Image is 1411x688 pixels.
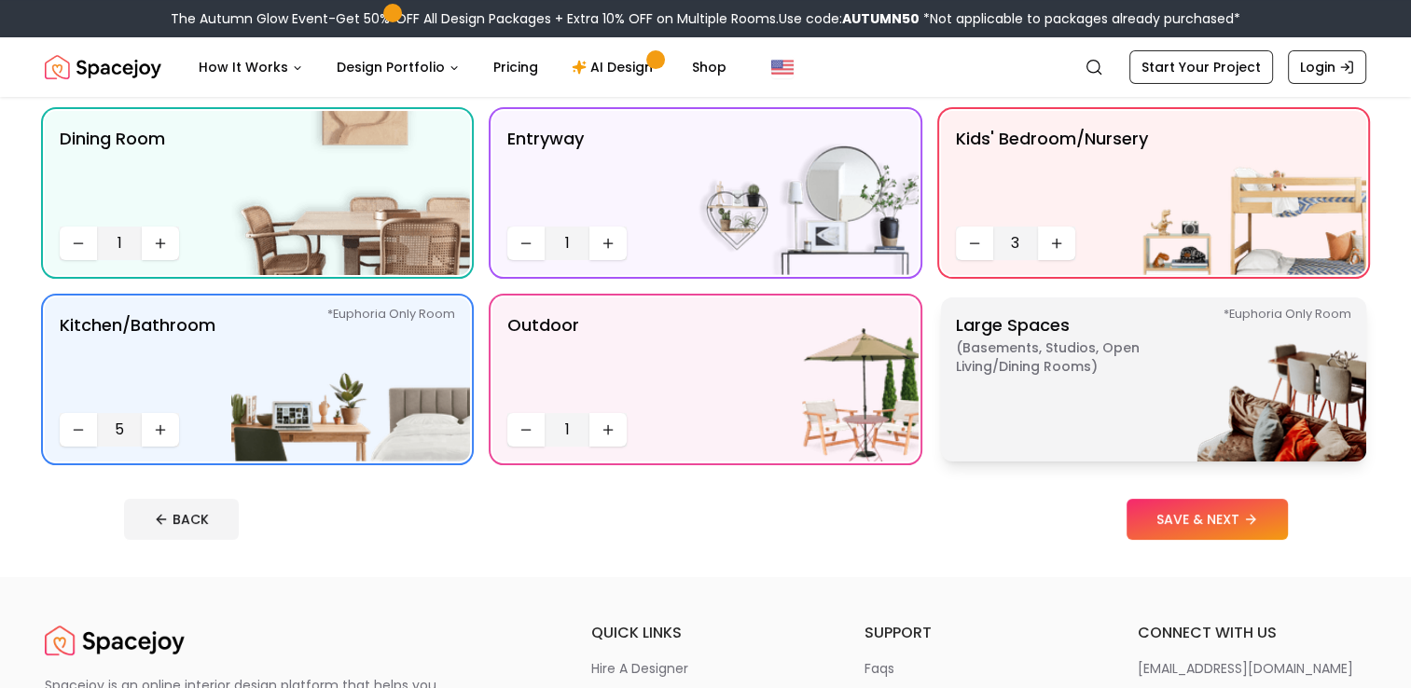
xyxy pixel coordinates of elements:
[60,312,215,406] p: Kitchen/Bathroom
[507,413,545,447] button: Decrease quantity
[184,48,741,86] nav: Main
[104,419,134,441] span: 5
[1001,232,1031,255] span: 3
[1138,659,1366,678] a: [EMAIL_ADDRESS][DOMAIN_NAME]
[1138,659,1353,678] p: [EMAIL_ADDRESS][DOMAIN_NAME]
[956,126,1148,219] p: Kids' Bedroom/Nursery
[589,413,627,447] button: Increase quantity
[680,297,919,461] img: Outdoor
[231,297,470,461] img: Kitchen/Bathroom *Euphoria Only
[171,9,1240,28] div: The Autumn Glow Event-Get 50% OFF All Design Packages + Extra 10% OFF on Multiple Rooms.
[865,659,894,678] p: faqs
[771,56,794,78] img: United States
[842,9,920,28] b: AUTUMN50
[1127,297,1366,461] img: Large Spaces *Euphoria Only
[231,111,470,275] img: Dining Room
[60,413,97,447] button: Decrease quantity
[920,9,1240,28] span: *Not applicable to packages already purchased*
[45,48,161,86] a: Spacejoy
[184,48,318,86] button: How It Works
[956,338,1189,376] span: ( Basements, Studios, Open living/dining rooms )
[956,227,993,260] button: Decrease quantity
[865,622,1093,644] h6: support
[552,419,582,441] span: 1
[956,312,1189,447] p: Large Spaces
[45,48,161,86] img: Spacejoy Logo
[1127,111,1366,275] img: Kids' Bedroom/Nursery
[557,48,673,86] a: AI Design
[1288,50,1366,84] a: Login
[45,622,185,659] a: Spacejoy
[124,499,239,540] button: BACK
[677,48,741,86] a: Shop
[45,37,1366,97] nav: Global
[60,126,165,219] p: Dining Room
[104,232,134,255] span: 1
[507,312,579,406] p: Outdoor
[552,232,582,255] span: 1
[507,126,584,219] p: entryway
[589,227,627,260] button: Increase quantity
[142,227,179,260] button: Increase quantity
[142,413,179,447] button: Increase quantity
[478,48,553,86] a: Pricing
[591,659,820,678] a: hire a designer
[865,659,1093,678] a: faqs
[1138,622,1366,644] h6: connect with us
[507,227,545,260] button: Decrease quantity
[45,622,185,659] img: Spacejoy Logo
[60,227,97,260] button: Decrease quantity
[779,9,920,28] span: Use code:
[1038,227,1075,260] button: Increase quantity
[322,48,475,86] button: Design Portfolio
[1127,499,1288,540] button: SAVE & NEXT
[680,111,919,275] img: entryway
[1129,50,1273,84] a: Start Your Project
[591,659,688,678] p: hire a designer
[591,622,820,644] h6: quick links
